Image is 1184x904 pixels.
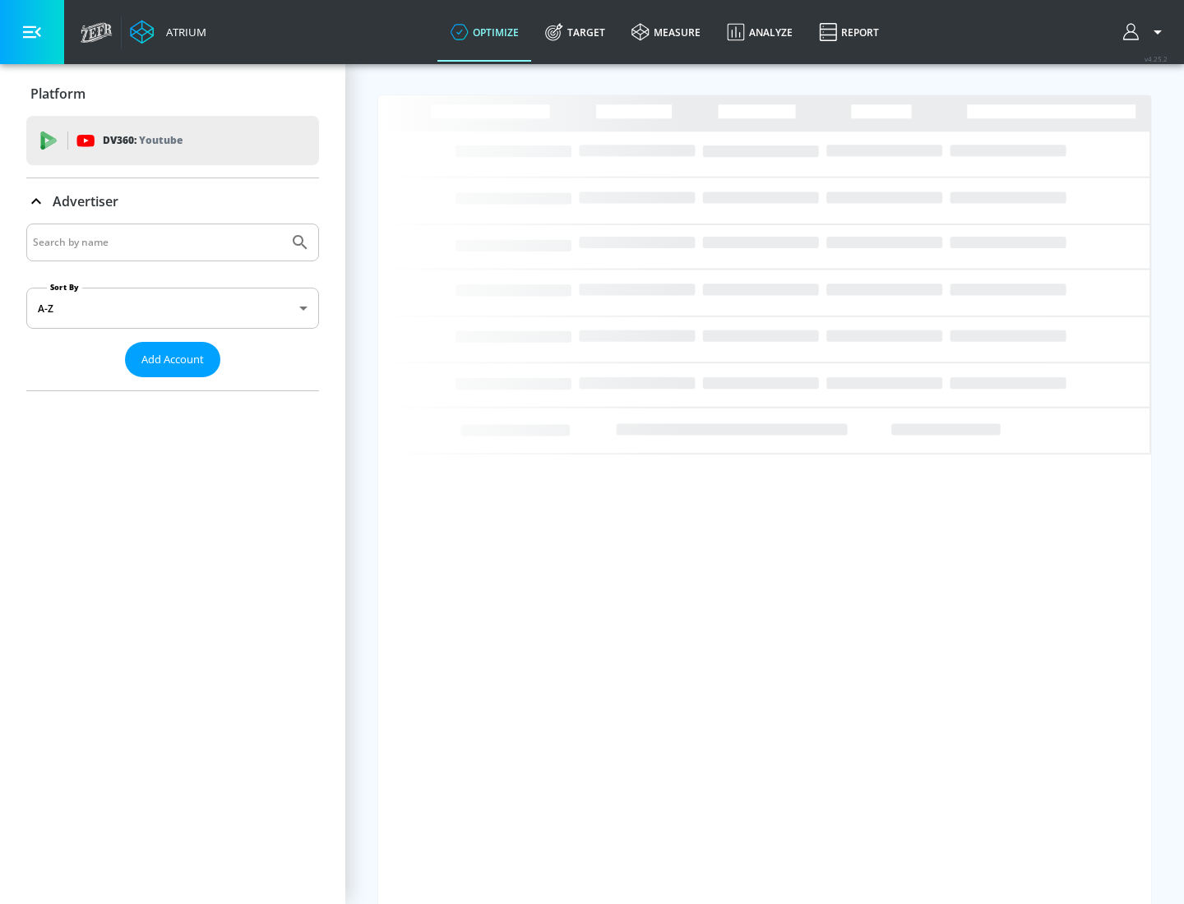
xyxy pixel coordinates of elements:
a: Target [532,2,618,62]
label: Sort By [47,282,82,293]
a: Analyze [714,2,806,62]
p: Advertiser [53,192,118,210]
p: Youtube [139,131,183,149]
a: measure [618,2,714,62]
div: Advertiser [26,224,319,390]
div: Atrium [160,25,206,39]
p: Platform [30,85,86,103]
a: Atrium [130,20,206,44]
div: A-Z [26,288,319,329]
div: Platform [26,71,319,117]
div: Advertiser [26,178,319,224]
nav: list of Advertiser [26,377,319,390]
div: DV360: Youtube [26,116,319,165]
input: Search by name [33,232,282,253]
p: DV360: [103,131,183,150]
span: Add Account [141,350,204,369]
a: Report [806,2,892,62]
span: v 4.25.2 [1145,54,1168,63]
button: Add Account [125,342,220,377]
a: optimize [437,2,532,62]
